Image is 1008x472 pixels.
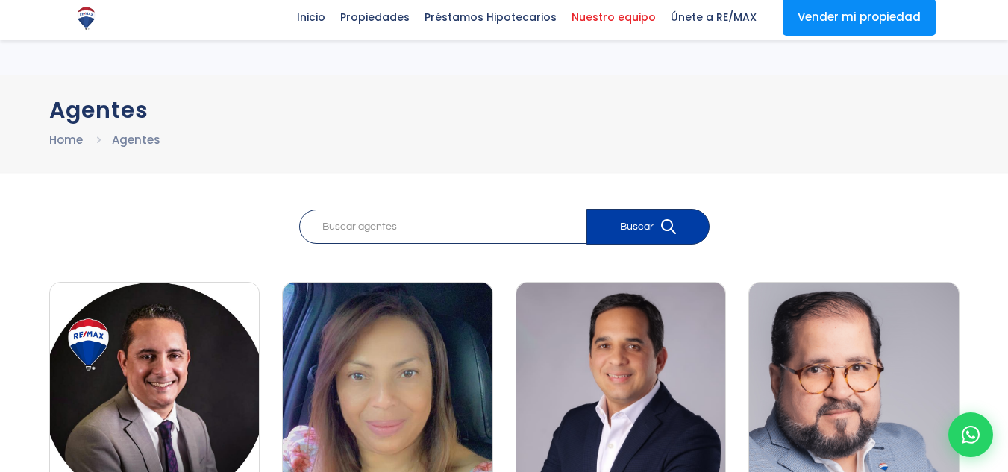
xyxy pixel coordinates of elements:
[289,6,333,28] span: Inicio
[417,6,564,28] span: Préstamos Hipotecarios
[333,6,417,28] span: Propiedades
[564,6,663,28] span: Nuestro equipo
[586,209,710,245] button: Buscar
[73,5,99,31] img: Logo de REMAX
[49,97,960,123] h1: Agentes
[663,6,764,28] span: Únete a RE/MAX
[49,132,83,148] a: Home
[299,210,586,244] input: Buscar agentes
[112,130,160,149] li: Agentes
